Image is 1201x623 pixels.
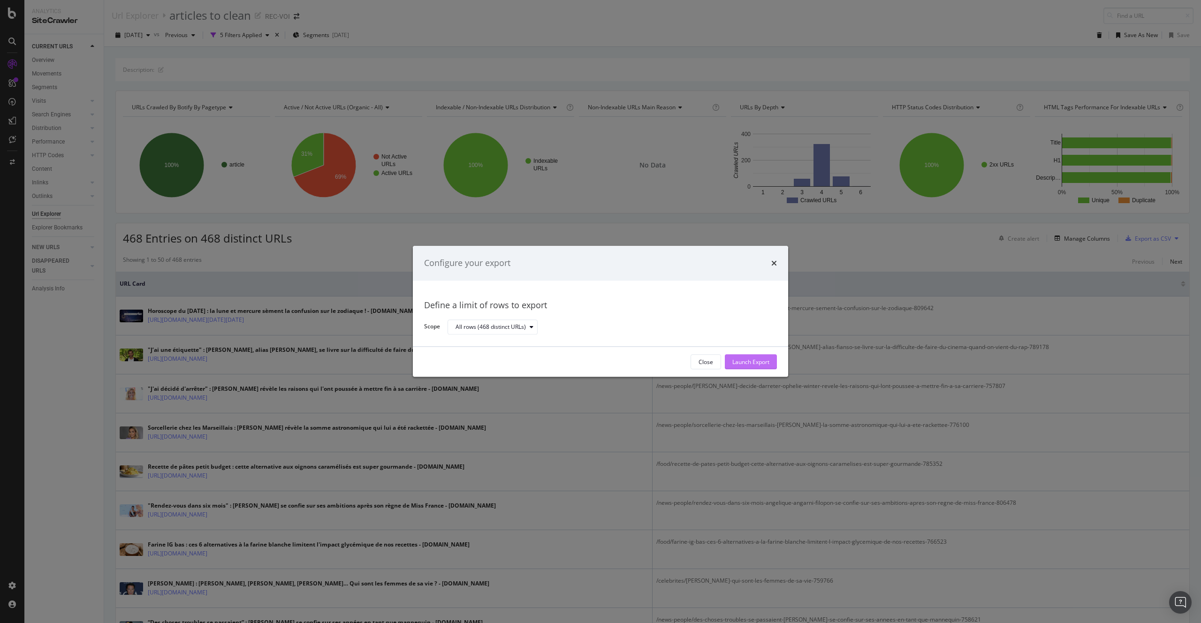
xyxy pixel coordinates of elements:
div: modal [413,246,788,377]
label: Scope [424,323,440,333]
div: All rows (468 distinct URLs) [456,324,526,330]
div: times [771,257,777,269]
button: Close [691,355,721,370]
div: Define a limit of rows to export [424,299,777,311]
button: All rows (468 distinct URLs) [448,319,538,334]
div: Close [699,358,713,366]
div: Launch Export [732,358,769,366]
div: Configure your export [424,257,510,269]
div: Open Intercom Messenger [1169,591,1192,614]
button: Launch Export [725,355,777,370]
